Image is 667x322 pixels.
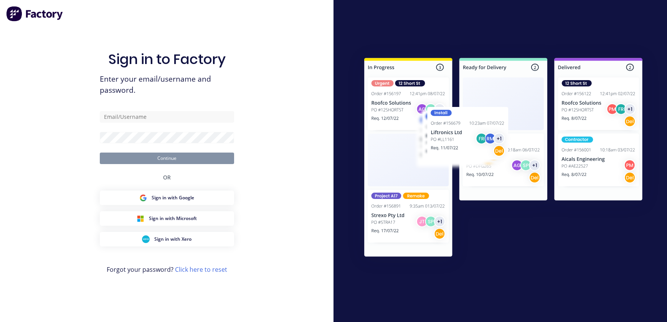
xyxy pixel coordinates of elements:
[100,153,234,164] button: Continue
[152,194,194,201] span: Sign in with Google
[149,215,197,222] span: Sign in with Microsoft
[100,111,234,123] input: Email/Username
[100,74,234,96] span: Enter your email/username and password.
[163,164,171,191] div: OR
[6,6,64,21] img: Factory
[107,265,227,274] span: Forgot your password?
[137,215,144,222] img: Microsoft Sign in
[142,235,150,243] img: Xero Sign in
[100,191,234,205] button: Google Sign inSign in with Google
[100,211,234,226] button: Microsoft Sign inSign in with Microsoft
[175,265,227,274] a: Click here to reset
[100,232,234,246] button: Xero Sign inSign in with Xero
[139,194,147,202] img: Google Sign in
[154,236,192,243] span: Sign in with Xero
[347,43,659,275] img: Sign in
[108,51,226,67] h1: Sign in to Factory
